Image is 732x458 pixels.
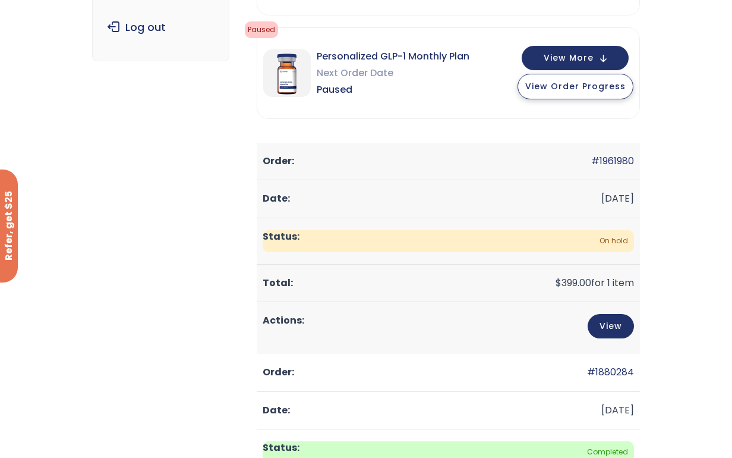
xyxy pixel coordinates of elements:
[556,276,561,290] span: $
[591,154,634,168] a: #1961980
[587,365,634,379] a: #1880284
[263,230,634,252] span: On hold
[257,265,640,302] td: for 1 item
[588,314,634,338] a: View
[263,49,311,97] img: Personalized GLP-1 Monthly Plan
[601,403,634,417] time: [DATE]
[556,276,591,290] span: 399.00
[317,65,469,81] span: Next Order Date
[544,54,594,62] span: View More
[102,15,219,40] a: Log out
[522,46,629,70] button: View More
[317,48,469,65] span: Personalized GLP-1 Monthly Plan
[518,74,633,99] button: View Order Progress
[601,192,634,205] time: [DATE]
[317,81,469,98] span: Paused
[525,80,626,92] span: View Order Progress
[245,21,278,38] span: Paused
